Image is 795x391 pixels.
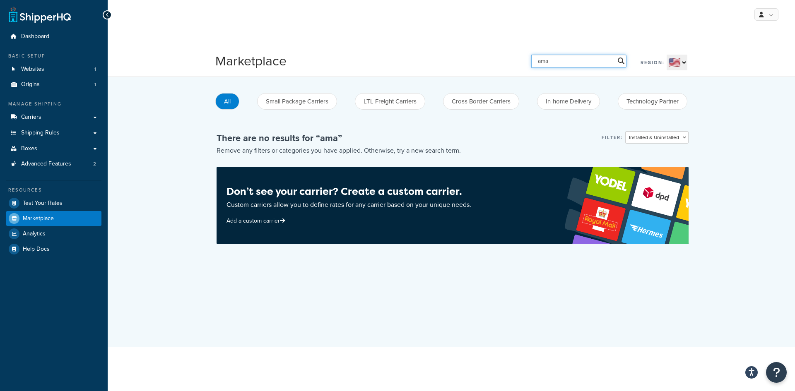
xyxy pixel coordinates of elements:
span: Origins [21,81,40,88]
a: Dashboard [6,29,101,44]
li: Origins [6,77,101,92]
a: Carriers [6,110,101,125]
a: Shipping Rules [6,125,101,141]
button: LTL Freight Carriers [355,93,425,110]
span: 1 [94,81,96,88]
span: Marketplace [23,215,54,222]
button: All [215,93,239,110]
button: Cross Border Carriers [443,93,519,110]
span: Advanced Features [21,161,71,168]
label: Region: [641,57,665,68]
button: In-home Delivery [537,93,600,110]
a: Boxes [6,141,101,156]
a: Help Docs [6,242,101,257]
span: Websites [21,66,44,73]
p: Remove any filters or categories you have applied. Otherwise, try a new search term. [217,145,461,156]
span: Help Docs [23,246,50,253]
li: Websites [6,62,101,77]
div: Manage Shipping [6,101,101,108]
span: Analytics [23,230,46,237]
span: Dashboard [21,33,49,40]
a: Marketplace [6,211,101,226]
li: Advanced Features [6,156,101,172]
h4: There are no results for “ ama ” [217,131,461,145]
label: Filter: [602,132,623,143]
a: Add a custom carrier [226,216,287,225]
div: Resources [6,187,101,194]
span: Carriers [21,114,41,121]
a: Analytics [6,226,101,241]
a: Test Your Rates [6,196,101,211]
button: Small Package Carriers [257,93,337,110]
h4: Don’t see your carrier? Create a custom carrier. [226,184,471,199]
a: Origins1 [6,77,101,92]
p: Custom carriers allow you to define rates for any carrier based on your unique needs. [226,199,471,211]
span: Shipping Rules [21,130,60,137]
input: Search [531,55,626,68]
button: Open Resource Center [766,362,787,383]
div: Basic Setup [6,53,101,60]
h1: Marketplace [215,52,287,70]
a: Advanced Features2 [6,156,101,172]
span: 1 [94,66,96,73]
a: Websites1 [6,62,101,77]
span: 2 [93,161,96,168]
button: Technology Partner [618,93,687,110]
span: Boxes [21,145,37,152]
span: Test Your Rates [23,200,63,207]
